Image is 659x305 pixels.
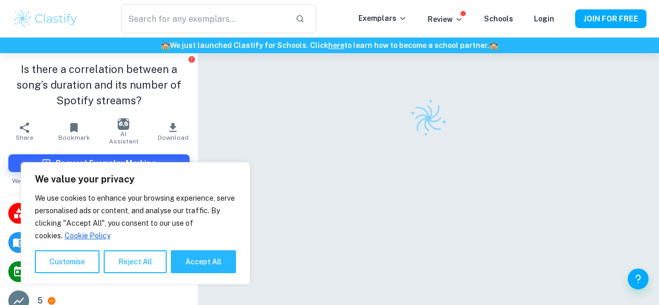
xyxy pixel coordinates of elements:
[118,118,129,130] img: AI Assistant
[358,13,407,24] p: Exemplars
[21,162,250,284] div: We value your privacy
[56,157,156,169] h6: Request Exemplar Marking
[628,269,649,289] button: Help and Feedback
[575,9,646,28] button: JOIN FOR FREE
[104,250,167,273] button: Reject All
[534,15,554,23] a: Login
[49,117,99,146] button: Bookmark
[35,173,236,186] p: We value your privacy
[58,134,90,141] span: Bookmark
[16,134,33,141] span: Share
[13,8,79,29] img: Clastify logo
[8,62,190,108] h1: Is there a correlation between a song’s duration and its number of Spotify streams?
[188,55,196,63] button: Report issue
[148,117,198,146] button: Download
[328,41,344,50] a: here
[12,172,186,186] span: We prioritize exemplars based on the number of requests
[121,4,288,33] input: Search for any exemplars...
[2,40,657,51] h6: We just launched Clastify for Schools. Click to learn how to become a school partner.
[161,41,170,50] span: 🏫
[428,14,463,25] p: Review
[158,134,189,141] span: Download
[489,41,498,50] span: 🏫
[403,93,454,143] img: Clastify logo
[35,192,236,242] p: We use cookies to enhance your browsing experience, serve personalised ads or content, and analys...
[484,15,513,23] a: Schools
[35,250,100,273] button: Customise
[171,250,236,273] button: Accept All
[99,117,148,146] button: AI Assistant
[64,231,111,240] a: Cookie Policy
[8,154,190,172] button: Request Exemplar Marking
[105,130,142,145] span: AI Assistant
